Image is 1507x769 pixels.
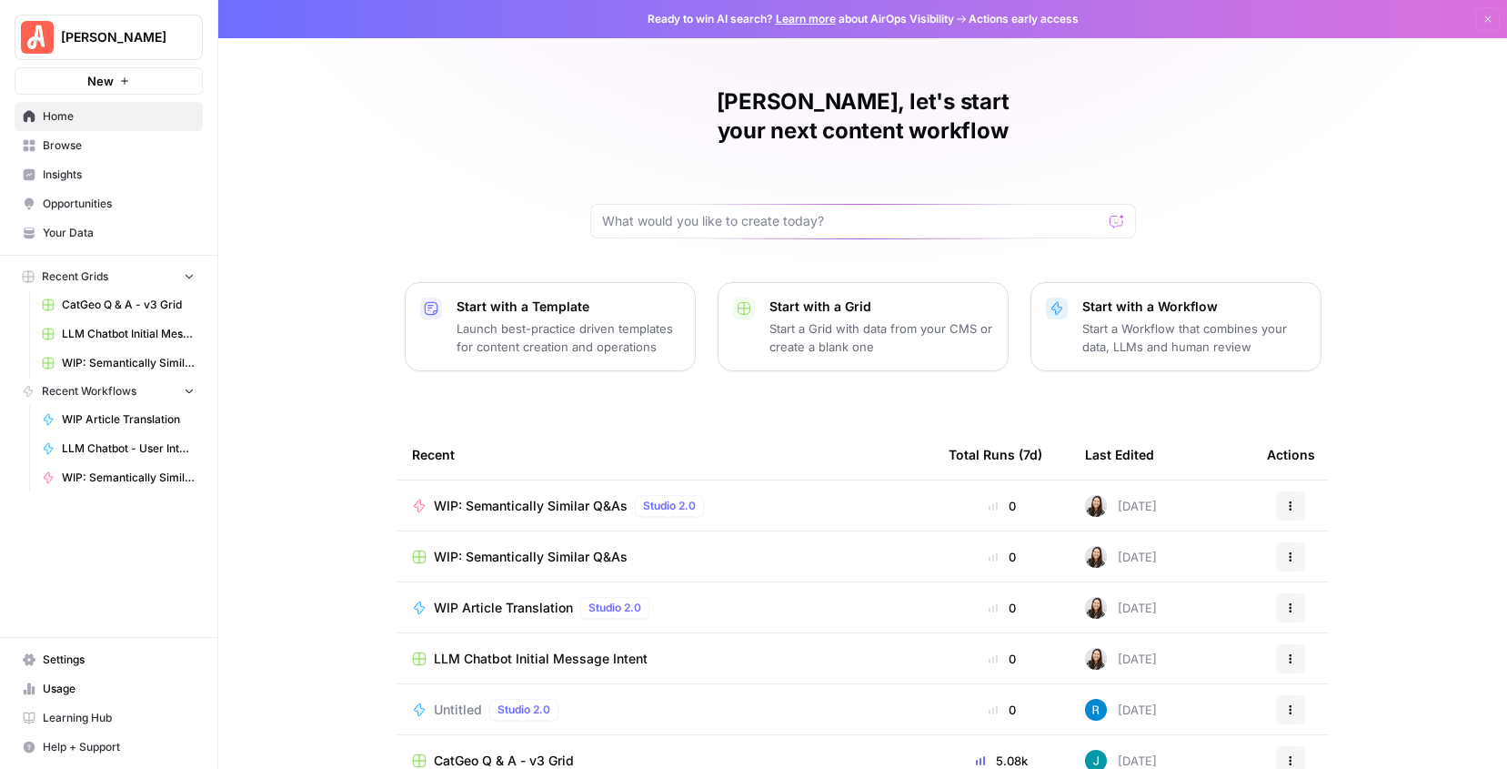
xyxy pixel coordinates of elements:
div: 0 [949,599,1056,617]
span: Recent Workflows [42,383,136,400]
span: Recent Grids [42,268,108,285]
span: Studio 2.0 [497,702,550,718]
span: New [87,72,114,90]
span: Studio 2.0 [588,600,641,616]
div: 0 [949,650,1056,668]
a: Settings [15,645,203,674]
a: LLM Chatbot - User Intent Tagging [34,434,203,463]
div: 0 [949,701,1056,719]
span: Help + Support [43,739,195,755]
a: WIP Article TranslationStudio 2.0 [412,597,919,619]
a: Usage [15,674,203,703]
div: Recent [412,430,919,480]
span: LLM Chatbot Initial Message Intent [62,326,195,342]
span: WIP Article Translation [434,599,573,617]
a: Learn more [776,12,836,25]
span: Untitled [434,701,482,719]
img: 7ksfhdpygcujm3q3mry95x5ry63t [1085,597,1107,619]
span: WIP: Semantically Similar Q&As [62,355,195,371]
button: New [15,67,203,95]
a: Opportunities [15,189,203,218]
span: Studio 2.0 [643,498,696,514]
a: CatGeo Q & A - v3 Grid [34,290,203,319]
span: LLM Chatbot Initial Message Intent [434,650,648,668]
div: [DATE] [1085,495,1157,517]
a: LLM Chatbot Initial Message Intent [34,319,203,349]
span: Usage [43,681,195,697]
span: WIP: Semantically Similar Q&As [62,470,195,486]
a: Insights [15,160,203,189]
img: 7ksfhdpygcujm3q3mry95x5ry63t [1085,648,1107,670]
button: Help + Support [15,733,203,762]
h1: [PERSON_NAME], let's start your next content workflow [590,87,1136,146]
div: 0 [949,548,1056,566]
div: [DATE] [1085,546,1157,568]
span: Home [43,108,195,125]
img: 7ksfhdpygcujm3q3mry95x5ry63t [1085,495,1107,517]
div: Total Runs (7d) [949,430,1042,480]
a: WIP: Semantically Similar Q&As [34,349,203,378]
img: Angi Logo [21,21,54,54]
a: Home [15,102,203,131]
img: 4ql36xcz6vn5z6vl131rp0snzihs [1085,699,1107,721]
span: WIP: Semantically Similar Q&As [434,497,628,515]
button: Workspace: Angi [15,15,203,60]
p: Start with a Grid [769,298,993,316]
a: Browse [15,131,203,160]
div: Last Edited [1085,430,1154,480]
input: What would you like to create today? [602,212,1102,230]
a: WIP: Semantically Similar Q&AsStudio 2.0 [412,495,919,517]
a: Your Data [15,218,203,248]
a: WIP: Semantically Similar Q&As [34,463,203,492]
span: Opportunities [43,196,195,212]
span: Your Data [43,225,195,241]
img: 7ksfhdpygcujm3q3mry95x5ry63t [1085,546,1107,568]
span: Learning Hub [43,710,195,726]
span: [PERSON_NAME] [61,28,171,46]
p: Launch best-practice driven templates for content creation and operations [457,319,680,356]
div: [DATE] [1085,699,1157,721]
p: Start a Grid with data from your CMS or create a blank one [769,319,993,356]
div: Actions [1267,430,1315,480]
a: Learning Hub [15,703,203,733]
a: LLM Chatbot Initial Message Intent [412,650,919,668]
p: Start with a Template [457,298,680,316]
span: Ready to win AI search? about AirOps Visibility [648,11,954,27]
p: Start with a Workflow [1082,298,1306,316]
span: LLM Chatbot - User Intent Tagging [62,440,195,457]
a: WIP Article Translation [34,405,203,434]
button: Start with a TemplateLaunch best-practice driven templates for content creation and operations [405,282,696,371]
span: Actions early access [969,11,1079,27]
span: WIP Article Translation [62,411,195,428]
button: Recent Workflows [15,378,203,405]
span: Insights [43,167,195,183]
div: [DATE] [1085,648,1157,670]
div: 0 [949,497,1056,515]
span: WIP: Semantically Similar Q&As [434,548,628,566]
p: Start a Workflow that combines your data, LLMs and human review [1082,319,1306,356]
a: WIP: Semantically Similar Q&As [412,548,919,566]
button: Start with a WorkflowStart a Workflow that combines your data, LLMs and human review [1030,282,1321,371]
a: UntitledStudio 2.0 [412,699,919,721]
span: CatGeo Q & A - v3 Grid [62,297,195,313]
button: Recent Grids [15,263,203,290]
div: [DATE] [1085,597,1157,619]
span: Browse [43,137,195,154]
span: Settings [43,652,195,668]
button: Start with a GridStart a Grid with data from your CMS or create a blank one [718,282,1009,371]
